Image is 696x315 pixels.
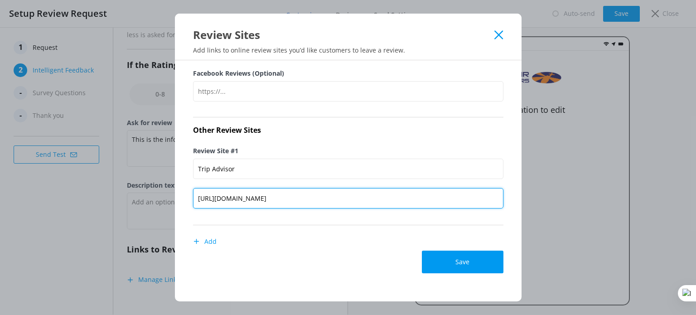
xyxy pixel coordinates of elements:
[193,188,503,208] input: https://...
[175,46,522,54] p: Add links to online review sites you’d like customers to leave a review.
[193,233,217,251] button: Add
[193,27,495,42] div: Review Sites
[193,125,503,136] h4: Other Review Sites
[193,68,503,78] label: Facebook Reviews (Optional)
[193,159,503,179] input: Button Title
[193,146,503,156] label: Review Site #1
[193,81,503,102] input: https://...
